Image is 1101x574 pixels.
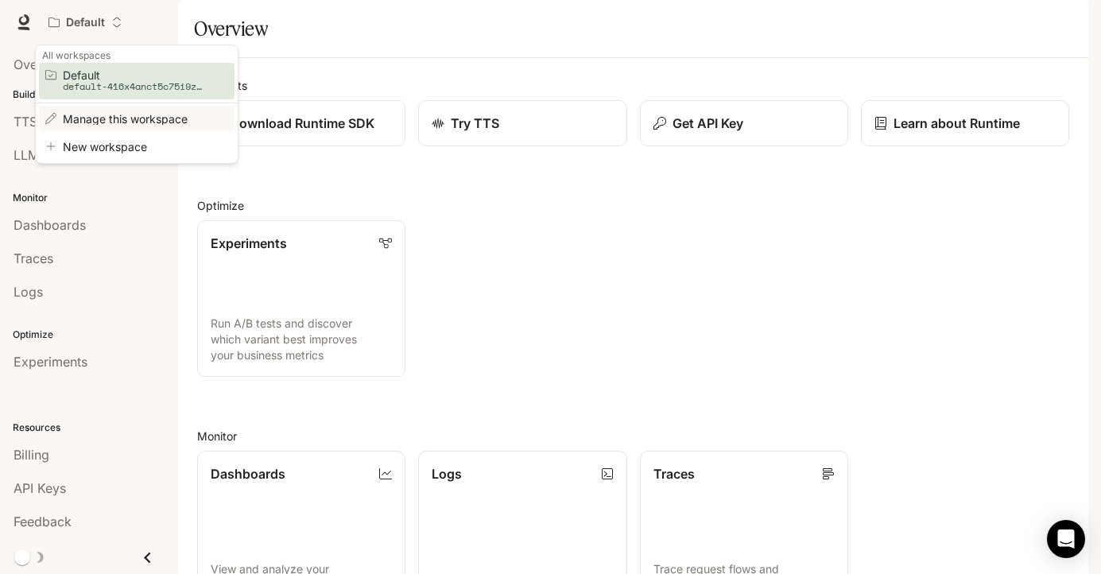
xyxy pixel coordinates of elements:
[63,81,206,92] p: default-416x4anct5c75i9zavfa5w
[63,69,206,81] span: Default
[39,107,235,131] li: Edit workspace
[63,113,206,125] span: Manage this workspace
[63,141,206,153] span: New workspace
[39,134,235,159] li: New workspace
